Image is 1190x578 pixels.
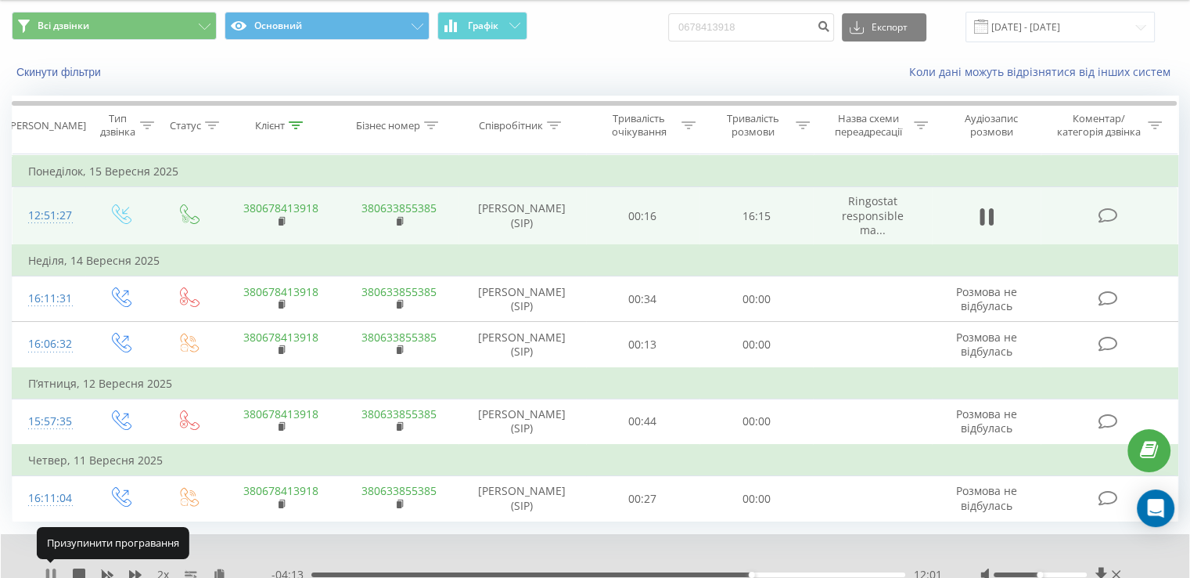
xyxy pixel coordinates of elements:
button: Скинути фільтри [12,65,109,79]
a: 380678413918 [243,200,318,215]
span: Розмова не відбулась [956,483,1017,512]
a: 380678413918 [243,284,318,299]
td: [PERSON_NAME] (SIP) [458,187,586,245]
button: Експорт [842,13,926,42]
div: 15:57:35 [28,406,70,437]
div: 12:51:27 [28,200,70,231]
div: Співробітник [479,119,543,132]
button: Всі дзвінки [12,12,217,40]
td: 00:27 [586,476,699,522]
div: [PERSON_NAME] [7,119,86,132]
a: 380633855385 [361,200,437,215]
td: П’ятниця, 12 Вересня 2025 [13,368,1178,399]
td: [PERSON_NAME] (SIP) [458,399,586,445]
div: Тривалість розмови [714,112,792,139]
button: Основний [225,12,430,40]
td: 16:15 [699,187,813,245]
div: Тривалість очікування [600,112,678,139]
a: Коли дані можуть відрізнятися вiд інших систем [909,64,1178,79]
div: 16:11:04 [28,483,70,514]
a: 380678413918 [243,483,318,498]
td: 00:00 [699,276,813,322]
div: Назва схеми переадресації [828,112,910,139]
td: 00:13 [586,322,699,368]
span: Всі дзвінки [38,20,89,32]
a: 380678413918 [243,330,318,345]
a: 380633855385 [361,483,437,498]
input: Пошук за номером [668,13,834,42]
div: Клієнт [255,119,285,132]
td: 00:00 [699,399,813,445]
a: 380633855385 [361,284,437,299]
td: 00:44 [586,399,699,445]
a: 380678413918 [243,406,318,421]
div: Коментар/категорія дзвінка [1052,112,1144,139]
td: 00:34 [586,276,699,322]
div: Призупинити програвання [37,527,189,558]
td: 00:00 [699,322,813,368]
a: 380633855385 [361,330,437,345]
td: 00:16 [586,187,699,245]
div: 16:06:32 [28,329,70,359]
div: 16:11:31 [28,284,70,314]
div: Тип дзвінка [99,112,135,139]
a: 380633855385 [361,406,437,421]
td: Понеділок, 15 Вересня 2025 [13,156,1178,187]
td: [PERSON_NAME] (SIP) [458,476,586,522]
div: Бізнес номер [356,119,420,132]
div: Статус [170,119,201,132]
span: Ringostat responsible ma... [842,193,904,237]
td: 00:00 [699,476,813,522]
td: Неділя, 14 Вересня 2025 [13,245,1178,276]
span: Розмова не відбулась [956,330,1017,359]
div: Accessibility label [1037,572,1043,578]
div: Accessibility label [749,572,755,578]
td: [PERSON_NAME] (SIP) [458,276,586,322]
span: Розмова не відбулась [956,284,1017,313]
td: Четвер, 11 Вересня 2025 [13,445,1178,476]
button: Графік [437,12,527,40]
span: Розмова не відбулась [956,406,1017,435]
span: Графік [468,20,498,31]
div: Аудіозапис розмови [946,112,1037,139]
div: Open Intercom Messenger [1137,489,1174,527]
td: [PERSON_NAME] (SIP) [458,322,586,368]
